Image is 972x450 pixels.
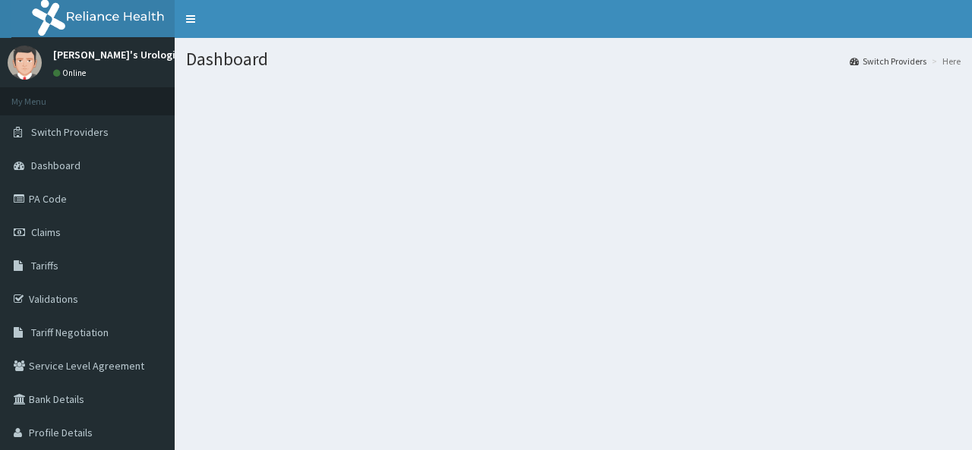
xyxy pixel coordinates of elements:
[53,49,284,60] p: [PERSON_NAME]'s Urological/specialist Hospital
[53,68,90,78] a: Online
[31,326,109,339] span: Tariff Negotiation
[850,55,926,68] a: Switch Providers
[928,55,961,68] li: Here
[31,225,61,239] span: Claims
[186,49,961,69] h1: Dashboard
[31,159,80,172] span: Dashboard
[31,125,109,139] span: Switch Providers
[8,46,42,80] img: User Image
[31,259,58,272] span: Tariffs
